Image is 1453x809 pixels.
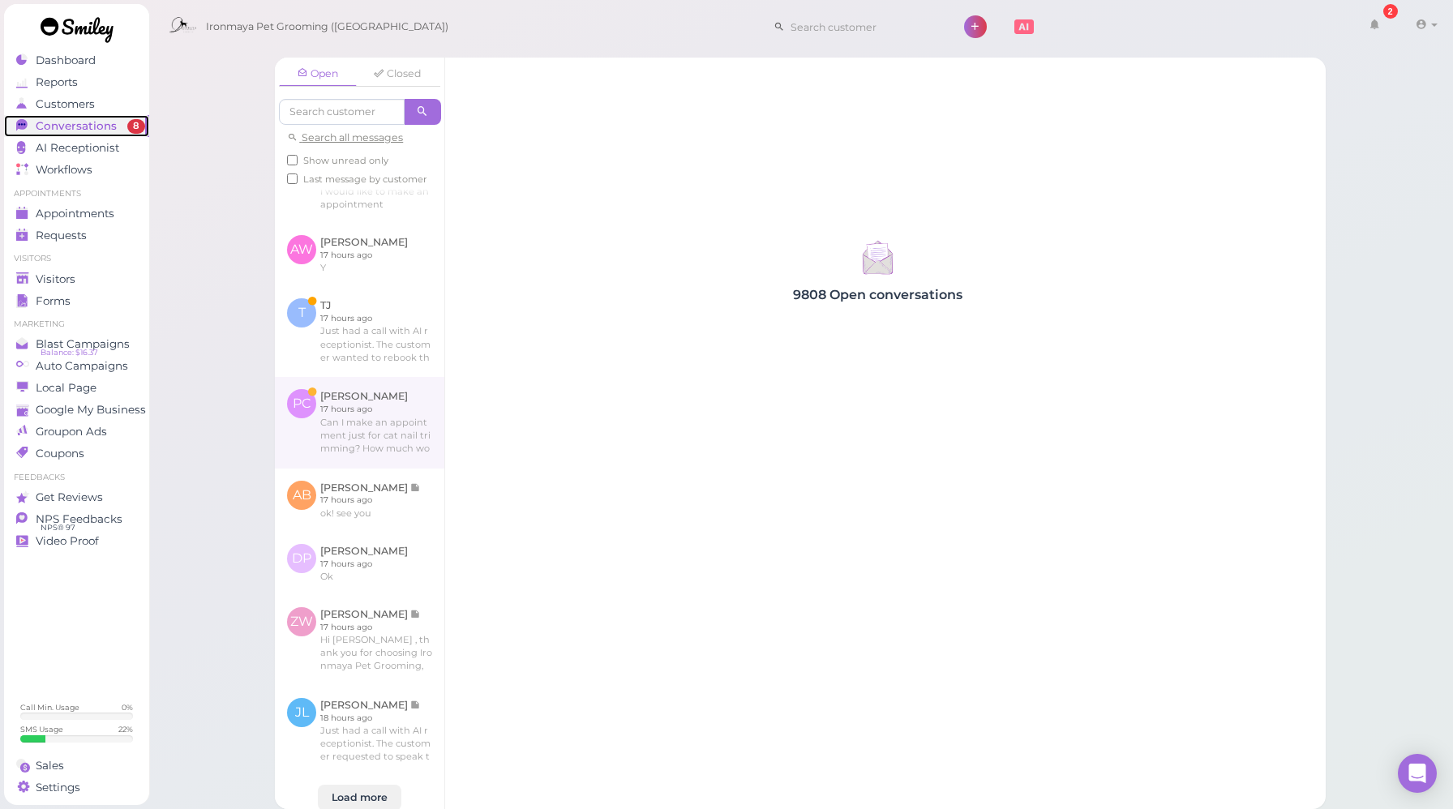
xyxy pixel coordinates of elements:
[4,333,149,355] a: Blast Campaigns Balance: $16.37
[4,49,149,71] a: Dashboard
[4,115,149,137] a: Conversations 8
[4,399,149,421] a: Google My Business
[4,290,149,312] a: Forms
[4,188,149,199] li: Appointments
[4,203,149,225] a: Appointments
[287,155,298,165] input: Show unread only
[36,272,75,286] span: Visitors
[279,99,405,125] input: Search customer
[1383,4,1398,19] div: 2
[4,777,149,798] a: Settings
[4,319,149,330] li: Marketing
[36,163,92,177] span: Workflows
[206,4,448,49] span: Ironmaya Pet Grooming ([GEOGRAPHIC_DATA])
[358,62,436,86] a: Closed
[445,287,1309,302] h4: 9808 Open conversations
[279,62,357,87] a: Open
[287,173,298,184] input: Last message by customer
[36,141,119,155] span: AI Receptionist
[856,236,899,279] img: inbox-9a7a3d6b6c357613d87aa0edb30543fa.svg
[4,355,149,377] a: Auto Campaigns
[4,377,149,399] a: Local Page
[36,97,95,111] span: Customers
[4,93,149,115] a: Customers
[41,346,98,359] span: Balance: $16.37
[36,759,64,773] span: Sales
[20,702,79,713] div: Call Min. Usage
[20,724,63,734] div: SMS Usage
[36,337,130,351] span: Blast Campaigns
[1398,754,1437,793] div: Open Intercom Messenger
[127,119,145,134] span: 8
[4,71,149,93] a: Reports
[4,508,149,530] a: NPS Feedbacks NPS® 97
[36,229,87,242] span: Requests
[36,359,128,373] span: Auto Campaigns
[303,155,388,166] span: Show unread only
[4,472,149,483] li: Feedbacks
[36,381,96,395] span: Local Page
[36,781,80,794] span: Settings
[303,173,427,185] span: Last message by customer
[36,447,84,460] span: Coupons
[36,534,99,548] span: Video Proof
[36,294,71,308] span: Forms
[4,421,149,443] a: Groupon Ads
[4,268,149,290] a: Visitors
[36,490,103,504] span: Get Reviews
[41,521,75,534] span: NPS® 97
[287,131,403,143] a: Search all messages
[4,137,149,159] a: AI Receptionist
[4,530,149,552] a: Video Proof
[36,75,78,89] span: Reports
[4,486,149,508] a: Get Reviews
[36,119,117,133] span: Conversations
[36,54,96,67] span: Dashboard
[4,443,149,464] a: Coupons
[4,159,149,181] a: Workflows
[4,253,149,264] li: Visitors
[36,425,107,439] span: Groupon Ads
[122,702,133,713] div: 0 %
[785,14,942,40] input: Search customer
[4,755,149,777] a: Sales
[36,207,114,220] span: Appointments
[36,403,146,417] span: Google My Business
[4,225,149,246] a: Requests
[118,724,133,734] div: 22 %
[36,512,122,526] span: NPS Feedbacks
